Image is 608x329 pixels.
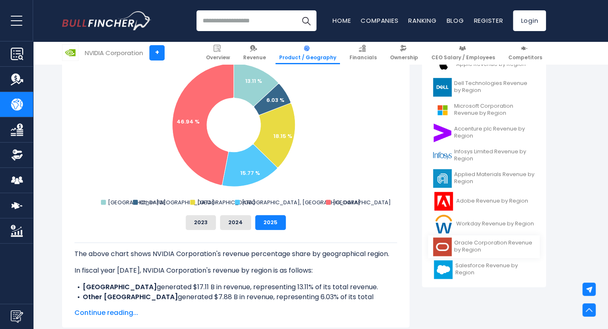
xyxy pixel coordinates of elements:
text: [GEOGRAPHIC_DATA], [GEOGRAPHIC_DATA] [242,198,360,206]
a: Revenue [239,41,270,64]
button: Search [296,10,316,31]
span: CEO Salary / Employees [431,54,495,61]
span: Competitors [508,54,542,61]
text: 46.94 % [177,118,200,126]
div: NVIDIA Corporation [85,48,143,58]
text: 6.03 % [266,96,285,104]
button: 2025 [255,215,286,230]
b: Other [GEOGRAPHIC_DATA] [83,292,178,302]
img: Ownership [11,149,23,161]
img: MSFT logo [433,101,452,119]
span: Product / Geography [279,54,336,61]
li: generated $17.11 B in revenue, representing 13.11% of its total revenue. [74,282,397,292]
a: Product / Geography [275,41,340,64]
span: Adobe Revenue by Region [456,198,528,205]
b: [GEOGRAPHIC_DATA] [83,282,157,292]
span: Continue reading... [74,308,397,318]
a: Blog [446,16,464,25]
a: Applied Materials Revenue by Region [428,167,540,190]
span: Dell Technologies Revenue by Region [454,80,535,94]
text: [GEOGRAPHIC_DATA] [197,198,255,206]
button: 2024 [220,215,251,230]
img: AAPL logo [433,55,454,74]
a: Home [333,16,351,25]
a: Ownership [386,41,422,64]
img: ACN logo [433,123,452,142]
text: 18.15 % [273,132,292,140]
span: Ownership [390,54,418,61]
a: Competitors [505,41,546,64]
a: Go to homepage [62,11,151,30]
a: Dell Technologies Revenue by Region [428,76,540,99]
button: 2023 [186,215,216,230]
span: Applied Materials Revenue by Region [454,171,535,185]
img: NVDA logo [62,45,78,60]
svg: NVIDIA Corporation's Revenue Share by Region [74,43,397,208]
img: INFY logo [433,146,452,165]
img: ADBE logo [433,192,454,210]
img: WDAY logo [433,215,454,233]
text: [GEOGRAPHIC_DATA] [108,198,166,206]
a: Salesforce Revenue by Region [428,258,540,281]
a: Login [513,10,546,31]
span: Apple Revenue by Region [456,61,526,68]
text: 13.11 % [245,77,262,85]
text: Other [GEOGRAPHIC_DATA] [140,198,214,206]
span: Workday Revenue by Region [456,220,534,227]
text: 15.77 % [240,169,260,177]
span: Microsoft Corporation Revenue by Region [454,103,535,117]
img: CRM logo [433,260,453,279]
a: Adobe Revenue by Region [428,190,540,213]
span: Infosys Limited Revenue by Region [454,148,535,162]
a: Oracle Corporation Revenue by Region [428,235,540,258]
a: CEO Salary / Employees [428,41,499,64]
a: Accenture plc Revenue by Region [428,121,540,144]
a: Ranking [408,16,436,25]
a: Microsoft Corporation Revenue by Region [428,99,540,121]
span: Overview [206,54,230,61]
a: Financials [346,41,381,64]
span: Financials [349,54,377,61]
a: Workday Revenue by Region [428,213,540,235]
img: AMAT logo [433,169,452,188]
img: Bullfincher logo [62,11,151,30]
p: In fiscal year [DATE], NVIDIA Corporation's revenue by region is as follows: [74,266,397,276]
a: Overview [202,41,234,64]
a: Register [474,16,503,25]
span: Accenture plc Revenue by Region [454,126,535,140]
a: Apple Revenue by Region [428,53,540,76]
a: Companies [361,16,398,25]
p: The above chart shows NVIDIA Corporation's revenue percentage share by geographical region. [74,249,397,259]
span: Oracle Corporation Revenue by Region [454,239,535,254]
img: DELL logo [433,78,452,97]
a: + [149,45,165,60]
li: generated $7.88 B in revenue, representing 6.03% of its total revenue. [74,292,397,312]
a: Infosys Limited Revenue by Region [428,144,540,167]
span: Salesforce Revenue by Region [455,262,535,276]
text: [GEOGRAPHIC_DATA] [333,198,391,206]
img: ORCL logo [433,237,452,256]
span: Revenue [243,54,266,61]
